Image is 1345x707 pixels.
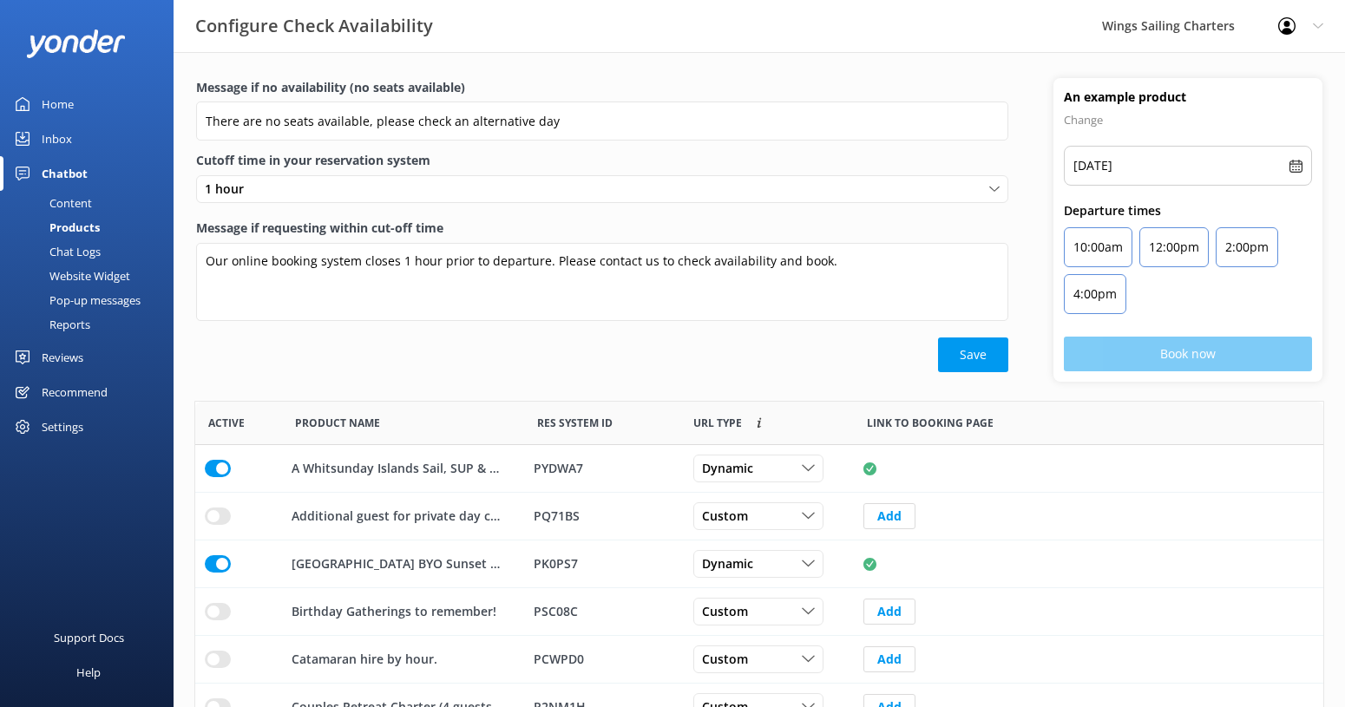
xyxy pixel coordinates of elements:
[1149,237,1199,258] p: 12:00pm
[196,101,1008,141] input: Enter a message
[54,620,124,655] div: Support Docs
[292,459,504,478] p: A Whitsunday Islands Sail, SUP & Snorkel Tour- NEW
[863,646,915,672] button: Add
[534,554,671,573] div: PK0PS7
[534,650,671,669] div: PCWPD0
[10,264,130,288] div: Website Widget
[534,507,671,526] div: PQ71BS
[292,602,496,621] p: Birthday Gatherings to remember!
[195,540,1323,588] div: row
[10,288,141,312] div: Pop-up messages
[534,602,671,621] div: PSC08C
[195,636,1323,684] div: row
[196,78,1008,97] label: Message if no availability (no seats available)
[534,459,671,478] div: PYDWA7
[10,239,174,264] a: Chat Logs
[867,415,994,431] span: Link to booking page
[938,337,1008,372] button: Save
[205,180,254,199] span: 1 hour
[702,507,758,526] span: Custom
[10,239,101,264] div: Chat Logs
[1073,155,1112,176] p: [DATE]
[195,588,1323,636] div: row
[292,507,504,526] p: Additional guest for private day charters
[863,503,915,529] button: Add
[10,312,90,337] div: Reports
[702,459,764,478] span: Dynamic
[10,288,174,312] a: Pop-up messages
[195,445,1323,493] div: row
[1073,237,1123,258] p: 10:00am
[195,12,433,40] h3: Configure Check Availability
[10,264,174,288] a: Website Widget
[1064,88,1312,106] h4: An example product
[1073,284,1117,304] p: 4:00pm
[196,243,1008,321] textarea: Our online booking system closes 1 hour prior to departure. Please contact us to check availabili...
[208,415,245,431] span: Active
[42,409,83,444] div: Settings
[26,29,126,58] img: yonder-white-logo.png
[702,650,758,669] span: Custom
[702,602,758,621] span: Custom
[292,650,437,669] p: Catamaran hire by hour.
[292,554,504,573] p: [GEOGRAPHIC_DATA] BYO Sunset Sail in Style
[42,121,72,156] div: Inbox
[10,191,174,215] a: Content
[537,415,613,431] span: Res System ID
[10,312,174,337] a: Reports
[76,655,101,690] div: Help
[196,219,1008,238] label: Message if requesting within cut-off time
[863,599,915,625] button: Add
[693,415,742,431] span: Link to booking page
[196,151,1008,170] label: Cutoff time in your reservation system
[295,415,380,431] span: Product Name
[42,87,74,121] div: Home
[10,215,100,239] div: Products
[1225,237,1269,258] p: 2:00pm
[10,191,92,215] div: Content
[42,340,83,375] div: Reviews
[42,156,88,191] div: Chatbot
[702,554,764,573] span: Dynamic
[1064,201,1312,220] p: Departure times
[195,493,1323,540] div: row
[1064,109,1312,130] p: Change
[42,375,108,409] div: Recommend
[10,215,174,239] a: Products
